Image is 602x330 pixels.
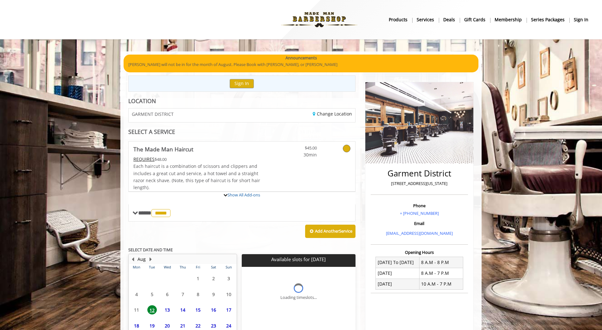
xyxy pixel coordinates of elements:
[128,97,156,105] b: LOCATION
[419,279,463,289] td: 10 A.M - 7 P.M
[144,302,159,318] td: Select day12
[160,302,175,318] td: Select day13
[531,16,565,23] b: Series packages
[221,264,237,270] th: Sun
[209,305,218,314] span: 16
[384,15,412,24] a: Productsproducts
[371,250,468,254] h3: Opening Hours
[190,264,206,270] th: Fri
[128,61,474,68] p: [PERSON_NAME] will not be in for the month of August. Please Book with [PERSON_NAME], or [PERSON_...
[376,257,419,268] td: [DATE] To [DATE]
[133,156,155,162] span: This service needs some Advance to be paid before we block your appointment
[224,305,234,314] span: 17
[372,203,466,208] h3: Phone
[443,16,455,23] b: Deals
[372,169,466,178] h2: Garment District
[389,16,407,23] b: products
[128,129,355,135] div: SELECT A SERVICE
[569,15,593,24] a: sign insign in
[130,256,135,263] button: Previous Month
[244,257,353,262] p: Available slots for [DATE]
[372,180,466,187] p: [STREET_ADDRESS][US_STATE]
[128,247,173,253] b: SELECT DATE AND TIME
[490,15,527,24] a: MembershipMembership
[460,15,490,24] a: Gift cardsgift cards
[221,302,237,318] td: Select day17
[527,15,569,24] a: Series packagesSeries packages
[129,264,144,270] th: Mon
[128,191,355,192] div: The Made Man Haircut Add-onS
[193,305,203,314] span: 15
[574,16,588,23] b: sign in
[386,230,453,236] a: [EMAIL_ADDRESS][DOMAIN_NAME]
[160,264,175,270] th: Wed
[132,112,174,116] span: GARMENT DISTRICT
[412,15,439,24] a: ServicesServices
[138,256,146,263] button: Aug
[400,210,439,216] a: + [PHONE_NUMBER]
[315,228,352,234] b: Add Another Service
[133,163,260,190] span: Each haircut is a combination of scissors and clippers and includes a great cut and service, a ho...
[133,156,261,163] div: $48.00
[148,256,153,263] button: Next Month
[144,264,159,270] th: Tue
[206,264,221,270] th: Sat
[419,257,463,268] td: 8 A.M - 8 P.M
[206,302,221,318] td: Select day16
[178,305,188,314] span: 14
[495,16,522,23] b: Membership
[147,305,157,314] span: 12
[175,302,190,318] td: Select day14
[175,264,190,270] th: Thu
[376,268,419,279] td: [DATE]
[280,294,317,301] div: Loading timeslots...
[227,192,260,198] a: Show All Add-ons
[372,221,466,226] h3: Email
[305,225,355,238] button: Add AnotherService
[313,111,352,117] a: Change Location
[417,16,434,23] b: Services
[376,279,419,289] td: [DATE]
[439,15,460,24] a: DealsDeals
[279,142,317,158] a: $45.00
[230,79,254,88] button: Sign In
[285,55,317,61] b: Announcements
[133,145,193,154] b: The Made Man Haircut
[464,16,485,23] b: gift cards
[163,305,172,314] span: 13
[279,151,317,158] span: 30min
[190,302,206,318] td: Select day15
[276,2,363,37] img: Made Man Barbershop logo
[419,268,463,279] td: 8 A.M - 7 P.M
